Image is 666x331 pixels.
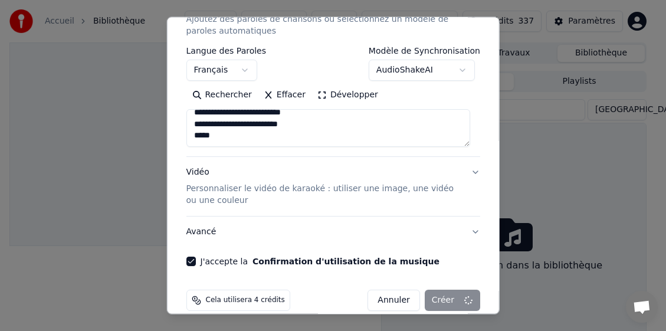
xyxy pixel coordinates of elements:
button: Développer [311,86,384,104]
button: Avancé [186,217,480,247]
label: Modèle de Synchronisation [369,47,480,55]
button: Rechercher [186,86,257,104]
div: ParolesAjoutez des paroles de chansons ou sélectionnez un modèle de paroles automatiques [186,47,480,156]
button: J'accepte la [252,257,439,266]
p: Ajoutez des paroles de chansons ou sélectionnez un modèle de paroles automatiques [186,14,461,37]
button: VidéoPersonnaliser le vidéo de karaoké : utiliser une image, une vidéo ou une couleur [186,157,480,216]
span: Cela utilisera 4 crédits [205,296,284,305]
div: Vidéo [186,166,461,207]
button: Effacer [258,86,311,104]
label: Langue des Paroles [186,47,266,55]
p: Personnaliser le vidéo de karaoké : utiliser une image, une vidéo ou une couleur [186,183,461,207]
label: J'accepte la [200,257,439,266]
button: Annuler [368,290,419,311]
